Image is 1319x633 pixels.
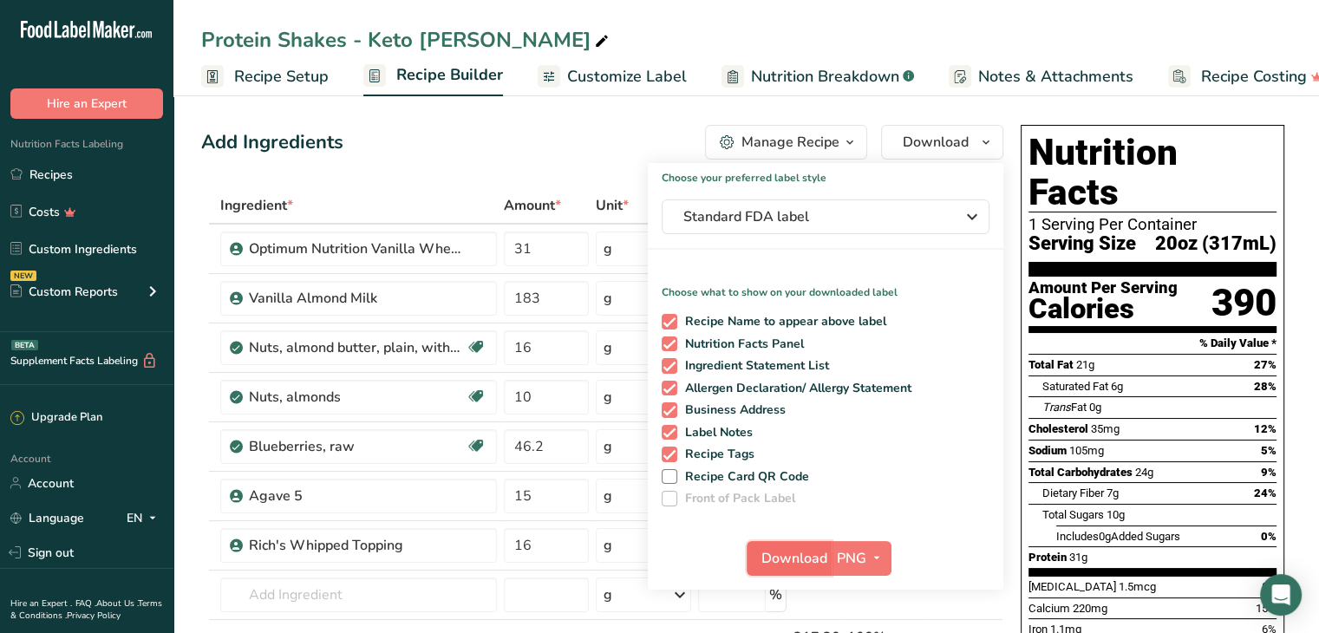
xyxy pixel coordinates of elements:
[1028,233,1136,255] span: Serving Size
[722,57,914,96] a: Nutrition Breakdown
[10,88,163,119] button: Hire an Expert
[249,238,466,259] div: Optimum Nutrition Vanilla Whey Protein
[201,57,329,96] a: Recipe Setup
[1042,508,1104,521] span: Total Sugars
[1261,466,1277,479] span: 9%
[1119,580,1156,593] span: 1.5mcg
[662,199,989,234] button: Standard FDA label
[1076,358,1094,371] span: 21g
[1028,297,1178,322] div: Calories
[1089,401,1101,414] span: 0g
[10,503,84,533] a: Language
[67,610,121,622] a: Privacy Policy
[1254,380,1277,393] span: 28%
[604,535,612,556] div: g
[604,584,612,605] div: g
[1155,233,1277,255] span: 20oz (317mL)
[1211,280,1277,326] div: 390
[1256,602,1277,615] span: 15%
[978,65,1133,88] span: Notes & Attachments
[1099,530,1111,543] span: 0g
[1135,466,1153,479] span: 24g
[1254,422,1277,435] span: 12%
[1111,380,1123,393] span: 6g
[677,402,787,418] span: Business Address
[10,271,36,281] div: NEW
[249,535,466,556] div: Rich's Whipped Topping
[234,65,329,88] span: Recipe Setup
[677,358,830,374] span: Ingredient Statement List
[1028,466,1133,479] span: Total Carbohydrates
[10,597,162,622] a: Terms & Conditions .
[75,597,96,610] a: FAQ .
[1069,444,1104,457] span: 105mg
[747,541,832,576] button: Download
[1028,602,1070,615] span: Calcium
[96,597,138,610] a: About Us .
[705,125,867,160] button: Manage Recipe
[504,195,561,216] span: Amount
[1069,551,1087,564] span: 31g
[604,486,612,506] div: g
[10,409,102,427] div: Upgrade Plan
[249,288,466,309] div: Vanilla Almond Milk
[363,55,503,97] a: Recipe Builder
[1042,401,1087,414] span: Fat
[1042,486,1104,499] span: Dietary Fiber
[1056,530,1180,543] span: Includes Added Sugars
[10,283,118,301] div: Custom Reports
[903,132,969,153] span: Download
[1107,486,1119,499] span: 7g
[596,195,629,216] span: Unit
[683,206,944,227] span: Standard FDA label
[220,578,497,612] input: Add Ingredient
[1028,551,1067,564] span: Protein
[249,486,466,506] div: Agave 5
[677,447,755,462] span: Recipe Tags
[741,132,839,153] div: Manage Recipe
[1028,333,1277,354] section: % Daily Value *
[837,548,866,569] span: PNG
[751,65,899,88] span: Nutrition Breakdown
[396,63,503,87] span: Recipe Builder
[604,238,612,259] div: g
[201,128,343,157] div: Add Ingredients
[1028,580,1116,593] span: [MEDICAL_DATA]
[1254,358,1277,371] span: 27%
[1201,65,1307,88] span: Recipe Costing
[1254,486,1277,499] span: 24%
[677,491,796,506] span: Front of Pack Label
[949,57,1133,96] a: Notes & Attachments
[201,24,612,55] div: Protein Shakes - Keto [PERSON_NAME]
[220,195,293,216] span: Ingredient
[1073,602,1107,615] span: 220mg
[11,340,38,350] div: BETA
[832,541,891,576] button: PNG
[604,337,612,358] div: g
[1261,444,1277,457] span: 5%
[1107,508,1125,521] span: 10g
[648,163,1003,186] h1: Choose your preferred label style
[604,436,612,457] div: g
[538,57,687,96] a: Customize Label
[1042,380,1108,393] span: Saturated Fat
[249,387,466,408] div: Nuts, almonds
[1091,422,1120,435] span: 35mg
[1028,133,1277,212] h1: Nutrition Facts
[677,336,805,352] span: Nutrition Facts Panel
[648,271,1003,300] p: Choose what to show on your downloaded label
[604,387,612,408] div: g
[1261,530,1277,543] span: 0%
[1042,401,1071,414] i: Trans
[1260,574,1302,616] div: Open Intercom Messenger
[567,65,687,88] span: Customize Label
[1028,422,1088,435] span: Cholesterol
[1028,216,1277,233] div: 1 Serving Per Container
[677,314,887,330] span: Recipe Name to appear above label
[677,425,754,440] span: Label Notes
[10,597,72,610] a: Hire an Expert .
[761,548,827,569] span: Download
[1028,358,1074,371] span: Total Fat
[249,337,466,358] div: Nuts, almond butter, plain, without salt added
[881,125,1003,160] button: Download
